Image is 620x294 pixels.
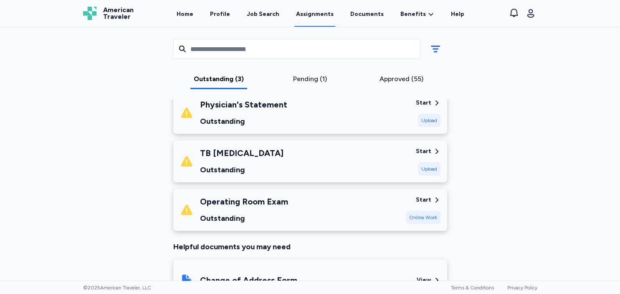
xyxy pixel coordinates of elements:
a: Assignments [294,1,335,27]
div: Job Search [247,10,279,18]
div: Start [416,147,431,156]
a: Benefits [400,10,434,18]
div: Start [416,99,431,107]
div: Change of Address Form [200,274,297,286]
div: Start [416,196,431,204]
div: TB [MEDICAL_DATA] [200,147,283,159]
div: View [417,276,431,284]
span: Benefits [400,10,426,18]
a: Terms & Conditions [451,285,494,291]
div: Online Work [406,211,440,224]
div: Approved (55) [359,74,444,84]
span: American Traveler [103,7,134,20]
div: Outstanding [200,212,288,224]
div: Pending (1) [268,74,352,84]
div: Upload [418,114,440,127]
div: Outstanding [200,115,287,127]
div: Upload [418,162,440,176]
div: Outstanding (3) [177,74,261,84]
div: Outstanding [200,164,283,176]
span: © 2025 American Traveler, LLC [83,284,151,291]
img: Logo [83,7,96,20]
div: Operating Room Exam [200,196,288,207]
div: Helpful documents you may need [173,241,447,253]
div: Physician's Statement [200,99,287,110]
a: Privacy Policy [507,285,537,291]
